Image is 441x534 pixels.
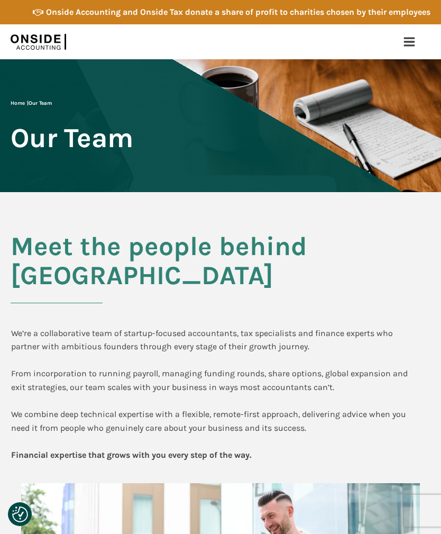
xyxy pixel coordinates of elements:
a: Home [11,100,25,106]
b: Financial expertise that grows with you every step of the way. [11,450,251,460]
img: Revisit consent button [12,506,28,522]
button: Consent Preferences [12,506,28,522]
div: We’re a collaborative team of startup-focused accountants, tax specialists and finance experts wh... [11,327,420,462]
span: | [11,100,52,106]
img: Onside Accounting [11,29,66,55]
span: Our Team [29,100,52,106]
h2: Meet the people behind [GEOGRAPHIC_DATA] [11,232,430,303]
div: Onside Accounting and Onside Tax donate a share of profit to charities chosen by their employees [46,5,430,19]
span: Our Team [11,123,133,152]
